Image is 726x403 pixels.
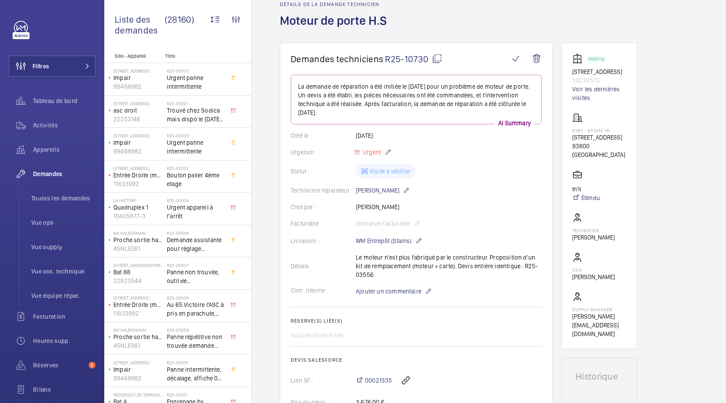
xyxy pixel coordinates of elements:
span: Vue équipe répar. [31,291,96,300]
p: Bat 88 [113,268,163,276]
span: Tableau de bord [33,97,96,105]
p: AI Summary [495,119,534,127]
span: 00021335 [365,376,392,385]
h2: R20-00008 [167,295,224,300]
p: [STREET_ADDRESS] [113,295,163,300]
p: Supply manager [572,307,627,312]
span: 2 [89,362,96,369]
img: elevator.svg [572,53,586,64]
span: Urgent appareil à l’arrêt [167,203,224,220]
p: [PERSON_NAME][EMAIL_ADDRESS][DOMAIN_NAME] [572,312,627,338]
p: WM Entrepôt (Stains) [356,236,422,246]
p: Working [588,57,604,60]
p: 45NLE061 [113,341,163,350]
span: Urgent panne intermittente [167,73,224,91]
p: 11833992 [113,309,163,318]
span: Activités [33,121,96,130]
p: Impair [113,138,163,147]
span: Panne non trouvée, outil de déverouillouge impératif pour le diagnostic [167,268,224,285]
a: 00021335 [356,376,392,385]
h2: R20-00001 [167,101,224,106]
p: Entrée Droite (monte-charge) [113,171,163,180]
h2: Détails de la demande technicien [280,1,392,7]
button: Filtres [9,56,96,77]
p: Proche sortie hall Pelletier [113,236,163,244]
p: 6/8 Haussmann [113,327,163,333]
span: Réserves [33,361,85,370]
p: 93800 [GEOGRAPHIC_DATA] [572,142,627,159]
p: Impair [113,73,163,82]
p: La demande de réparation a été initiée le [DATE] pour un problème de moteur de porte. Un devis a ... [298,82,534,117]
span: Demandes techniciens [291,53,383,64]
p: Résidence les Terrasse - [STREET_ADDRESS] [113,392,163,397]
h2: Devis Salesforce [291,357,542,363]
h2: R20-00009 [167,327,224,333]
p: Technicien [572,228,615,233]
p: CSM [572,267,615,273]
p: Entrée Droite (monte-charge) [113,300,163,309]
p: 59239575 [572,76,627,85]
span: Demande assistante pour réglage d'opérateurs porte cabine double accès [167,236,224,253]
p: 11833992 [113,180,163,188]
span: Urgent [361,149,381,156]
p: 45NLE061 [113,244,163,253]
h1: Historique [576,372,623,381]
span: Vue ass. technique [31,267,96,276]
p: Impair [113,365,163,374]
p: Proche sortie hall Pelletier [113,333,163,341]
p: 22923544 [113,276,163,285]
span: Trouvé chez Sodica mais dispo le [DATE] [URL][DOMAIN_NAME] [167,106,224,123]
p: 4165 - EPINAY 16 [572,128,627,133]
h2: R20-00010 [167,360,224,365]
span: R25-10730 [385,53,442,64]
p: [PERSON_NAME] [572,233,615,242]
span: Panne répétitive non trouvée demande assistance expert technique [167,333,224,350]
p: [STREET_ADDRESS] [113,101,163,106]
span: Appareils [33,145,96,154]
span: Toutes les demandes [31,194,96,203]
p: [PERSON_NAME] [356,185,410,196]
span: Urgent panne intermittente [167,138,224,156]
p: 99468982 [113,374,163,383]
p: [STREET_ADDRESS] [572,133,627,142]
p: 6/8 Haussmann [113,230,163,236]
p: [STREET_ADDRESS] [113,133,163,138]
span: Ajouter un commentaire [356,287,421,296]
p: Titre [165,53,222,59]
span: Demandes [33,170,96,178]
h2: Réserve(s) liée(s) [291,318,542,324]
span: Vue supply [31,243,96,251]
span: Heures supp. [33,336,96,345]
p: Quadruplex 1 [113,203,163,212]
p: In'li [572,185,600,193]
p: 22253146 [113,115,163,123]
p: Site - Appareil [104,53,162,59]
p: [STREET_ADDRESS] [113,166,163,171]
h1: Moteur de porte H.S [280,13,392,43]
span: Bouton palier 4ème etage [167,171,224,188]
p: [STREET_ADDRESS][PERSON_NAME] [113,263,163,268]
p: 99468982 [113,82,163,91]
span: Vue ops [31,218,96,227]
h2: R20-00005 [167,68,224,73]
h2: R20-00006 [167,230,224,236]
p: La Factory [113,198,163,203]
p: 10405877-3 [113,212,163,220]
p: [PERSON_NAME] [572,273,615,281]
h2: R20-00011 [167,392,224,397]
h2: R20-00004 [167,198,224,203]
span: Bilans [33,385,96,394]
span: Au 65 Victoire l'ASC à pris en parachute, toutes les sécu coupé, il est au 3 ème, asc sans machin... [167,300,224,318]
h2: R20-00007 [167,263,224,268]
span: Facturation [33,312,96,321]
span: Liste des demandes [115,14,165,36]
a: Étendu [572,193,600,202]
h2: R20-00003 [167,133,224,138]
p: [STREET_ADDRESS] [572,67,627,76]
p: asc droit [113,106,163,115]
h2: R20-00002 [167,166,224,171]
span: Filtres [33,62,49,70]
p: 99468982 [113,147,163,156]
p: [STREET_ADDRESS] [113,360,163,365]
a: Voir les dernières visites [572,85,627,102]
